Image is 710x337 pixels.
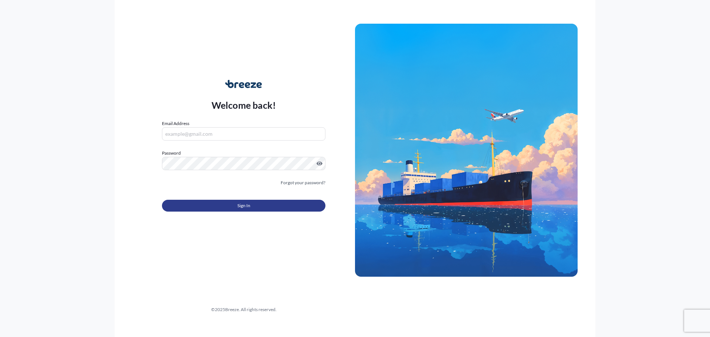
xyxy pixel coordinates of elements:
a: Forgot your password? [281,179,325,186]
input: example@gmail.com [162,127,325,141]
div: © 2025 Breeze. All rights reserved. [132,306,355,313]
label: Password [162,149,325,157]
img: Ship illustration [355,24,578,277]
p: Welcome back! [212,99,276,111]
button: Show password [317,161,322,166]
button: Sign In [162,200,325,212]
span: Sign In [237,202,250,209]
label: Email Address [162,120,189,127]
